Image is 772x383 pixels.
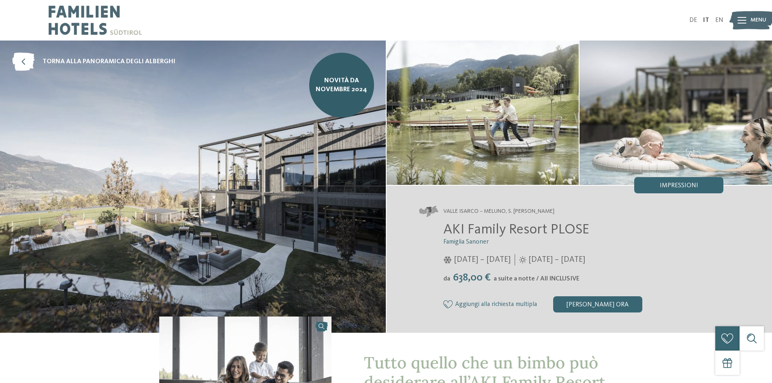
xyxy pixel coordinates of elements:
span: AKI Family Resort PLOSE [443,223,589,237]
span: 638,00 € [451,272,493,283]
a: EN [715,17,723,24]
img: AKI: tutto quello che un bimbo può desiderare [580,41,772,185]
span: Valle Isarco – Meluno, S. [PERSON_NAME] [443,208,554,216]
span: NOVITÀ da novembre 2024 [315,76,368,94]
span: Impressioni [660,182,698,189]
div: [PERSON_NAME] ora [553,296,642,312]
span: da [443,276,450,282]
span: Famiglia Sanoner [443,239,489,245]
span: [DATE] – [DATE] [528,254,585,265]
img: AKI: tutto quello che un bimbo può desiderare [387,41,579,185]
a: DE [689,17,697,24]
i: Orari d'apertura inverno [443,256,452,263]
i: Orari d'apertura estate [519,256,526,263]
span: Aggiungi alla richiesta multipla [455,301,537,308]
span: a suite a notte / All INCLUSIVE [494,276,580,282]
span: torna alla panoramica degli alberghi [43,57,175,66]
a: IT [703,17,709,24]
span: Menu [751,16,766,24]
span: [DATE] – [DATE] [454,254,511,265]
a: torna alla panoramica degli alberghi [12,53,175,71]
